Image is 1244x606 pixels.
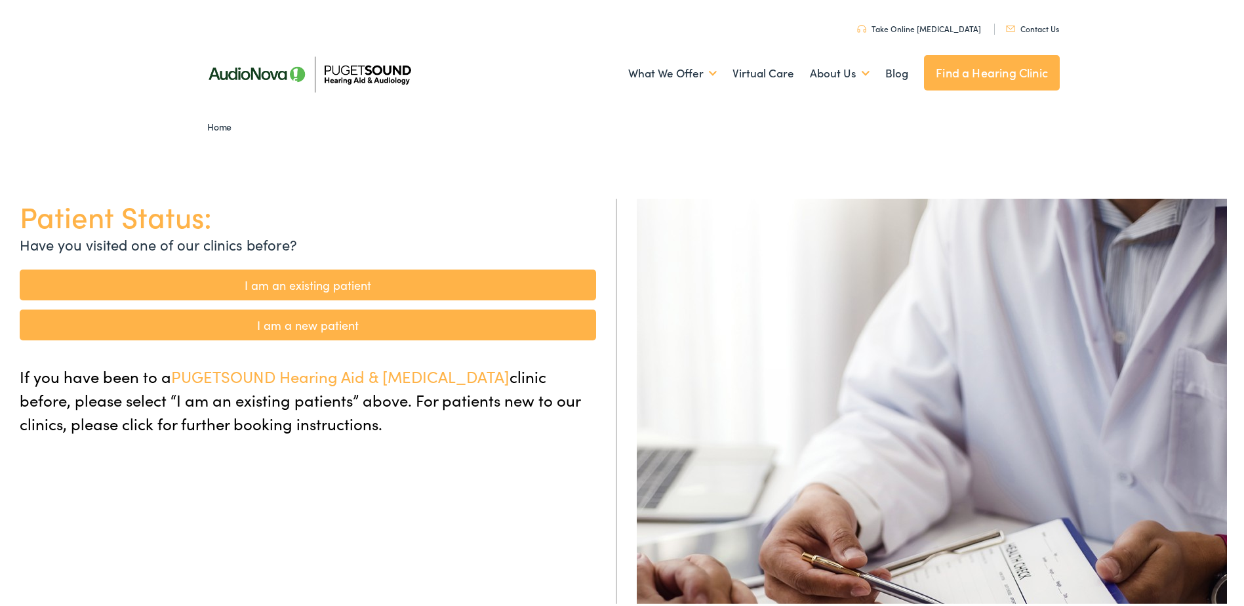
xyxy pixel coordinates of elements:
p: If you have been to a clinic before, please select “I am an existing patients” above. For patient... [20,362,596,433]
h1: Patient Status: [20,196,596,231]
span: PUGETSOUND Hearing Aid & [MEDICAL_DATA] [171,363,510,384]
a: Take Online [MEDICAL_DATA] [857,20,981,31]
a: What We Offer [628,47,717,95]
a: Find a Hearing Clinic [924,52,1060,88]
a: About Us [810,47,870,95]
img: utility icon [1006,23,1015,30]
a: I am a new patient [20,307,596,338]
a: Blog [885,47,908,95]
a: I am an existing patient [20,267,596,298]
a: Contact Us [1006,20,1059,31]
p: Have you visited one of our clinics before? [20,231,596,253]
a: Home [207,117,238,131]
a: Virtual Care [732,47,794,95]
img: utility icon [857,22,866,30]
